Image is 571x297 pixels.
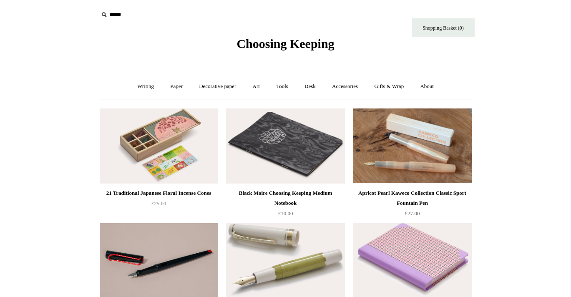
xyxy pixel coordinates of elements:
[324,76,365,98] a: Accessories
[226,188,345,222] a: Black Moire Choosing Keeping Medium Notebook £10.00
[163,76,190,98] a: Paper
[245,76,267,98] a: Art
[130,76,161,98] a: Writing
[353,108,471,184] a: Apricot Pearl Kaweco Collection Classic Sport Fountain Pen Apricot Pearl Kaweco Collection Classi...
[405,210,420,216] span: £27.00
[269,76,296,98] a: Tools
[353,188,471,222] a: Apricot Pearl Kaweco Collection Classic Sport Fountain Pen £27.00
[367,76,411,98] a: Gifts & Wrap
[191,76,244,98] a: Decorative paper
[413,76,441,98] a: About
[151,200,166,206] span: £25.00
[412,18,475,37] a: Shopping Basket (0)
[226,108,345,184] a: Black Moire Choosing Keeping Medium Notebook Black Moire Choosing Keeping Medium Notebook
[228,188,342,208] div: Black Moire Choosing Keeping Medium Notebook
[100,108,218,184] img: 21 Traditional Japanese Floral Incense Cones
[236,37,334,50] span: Choosing Keeping
[297,76,323,98] a: Desk
[100,108,218,184] a: 21 Traditional Japanese Floral Incense Cones 21 Traditional Japanese Floral Incense Cones
[226,108,345,184] img: Black Moire Choosing Keeping Medium Notebook
[236,43,334,49] a: Choosing Keeping
[355,188,469,208] div: Apricot Pearl Kaweco Collection Classic Sport Fountain Pen
[278,210,293,216] span: £10.00
[353,108,471,184] img: Apricot Pearl Kaweco Collection Classic Sport Fountain Pen
[100,188,218,222] a: 21 Traditional Japanese Floral Incense Cones £25.00
[102,188,216,198] div: 21 Traditional Japanese Floral Incense Cones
